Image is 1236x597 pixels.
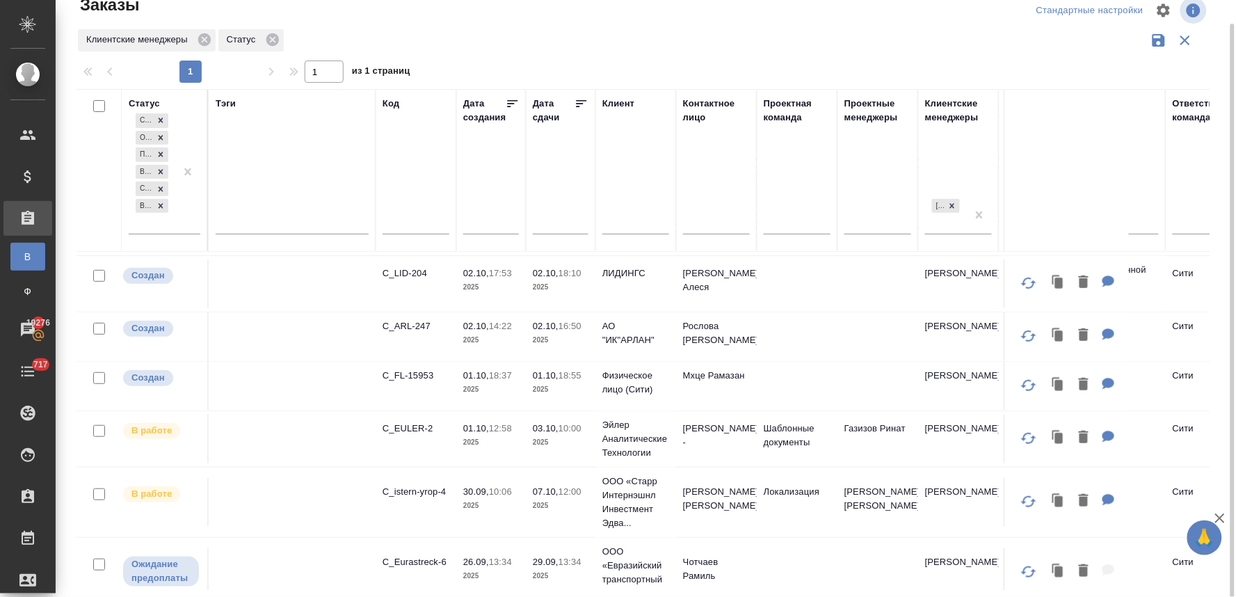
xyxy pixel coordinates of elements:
p: 13:34 [489,557,512,567]
p: 2025 [533,499,588,513]
div: Клиентские менеджеры [78,29,216,51]
td: (МБ) ООО "Монблан" [999,478,1166,527]
a: 19276 [3,312,52,347]
td: [PERSON_NAME] [PERSON_NAME] [676,478,757,527]
p: 2025 [463,280,519,294]
button: Сбросить фильтры [1172,27,1198,54]
p: C_Eurastreck-6 [383,555,449,569]
button: Удалить [1072,424,1095,452]
button: Клонировать [1045,321,1072,350]
button: Клонировать [1045,371,1072,399]
div: Создан, Ожидание предоплаты, Подтвержден, В работе, Сдан без статистики, Выполнен [134,112,170,129]
p: C_FL-15953 [383,369,449,383]
div: Выставляет ПМ после принятия заказа от КМа [122,485,200,504]
td: Локализация [757,478,837,527]
button: Клонировать [1045,424,1072,452]
p: ЛИДИНГС [602,266,669,280]
p: 30.09, [463,486,489,497]
td: [PERSON_NAME] [PERSON_NAME] [837,478,918,527]
p: В работе [131,487,172,501]
p: Клиентские менеджеры [86,33,193,47]
td: Шаблонные документы [757,415,837,463]
p: 13:34 [559,557,581,567]
button: Обновить [1012,422,1045,455]
div: Контактное лицо [683,97,750,125]
p: C_istern-yrop-4 [383,485,449,499]
p: 2025 [533,333,588,347]
div: Выполнен [136,199,153,214]
td: [PERSON_NAME] [918,415,999,463]
div: Статус [129,97,160,111]
p: 12:00 [559,486,581,497]
p: C_EULER-2 [383,422,449,436]
div: Создан, Ожидание предоплаты, Подтвержден, В работе, Сдан без статистики, Выполнен [134,164,170,181]
div: Создан [136,113,153,128]
p: 16:50 [559,321,581,331]
td: Газизов Ринат [837,415,918,463]
p: 14:22 [489,321,512,331]
div: Лямина Надежда [931,198,961,215]
button: Обновить [1012,485,1045,518]
td: (OTP) Общество с ограниченной ответственностью «Вектор Развития» [999,256,1166,312]
button: Удалить [1072,371,1095,399]
span: В [17,250,38,264]
p: Создан [131,269,165,282]
p: 01.10, [463,370,489,381]
span: 19276 [18,316,58,330]
p: 12:58 [489,423,512,433]
span: из 1 страниц [352,63,410,83]
p: 18:10 [559,268,581,278]
div: Код [383,97,399,111]
p: Статус [227,33,261,47]
div: Выставляет ПМ после принятия заказа от КМа [122,422,200,440]
p: 10:06 [489,486,512,497]
p: Физическое лицо (Сити) [602,369,669,397]
p: 2025 [463,569,519,583]
div: Статус [218,29,284,51]
div: Создан, Ожидание предоплаты, Подтвержден, В работе, Сдан без статистики, Выполнен [134,146,170,164]
p: 2025 [533,280,588,294]
div: Тэги [216,97,236,111]
p: 2025 [533,436,588,449]
span: 717 [25,358,56,372]
a: В [10,243,45,271]
div: Проектная команда [764,97,830,125]
div: Сдан без статистики [136,182,153,196]
p: ООО «Старр Интернэшнл Инвестмент Эдва... [602,475,669,530]
span: 🙏 [1193,523,1217,552]
div: Ожидание предоплаты [136,131,153,145]
p: 18:37 [489,370,512,381]
button: Клонировать [1045,269,1072,297]
p: 2025 [463,333,519,347]
div: Клиент [602,97,634,111]
td: [PERSON_NAME] [918,548,999,597]
p: 02.10, [463,321,489,331]
p: 2025 [533,383,588,397]
div: В работе [136,165,153,180]
div: Дата создания [463,97,506,125]
button: Клонировать [1045,487,1072,516]
button: Обновить [1012,555,1045,589]
td: [PERSON_NAME] [918,362,999,411]
span: Ф [17,285,38,298]
td: Мхце Рамазан [676,362,757,411]
div: Подтвержден [136,148,153,162]
button: Удалить [1072,321,1095,350]
button: Обновить [1012,369,1045,402]
p: C_ARL-247 [383,319,449,333]
td: Чотчаев Рамиль [676,548,757,597]
p: Создан [131,321,165,335]
p: 17:53 [489,268,512,278]
p: Создан [131,371,165,385]
div: Выставляется автоматически при создании заказа [122,266,200,285]
div: Клиентские менеджеры [925,97,992,125]
p: 2025 [463,383,519,397]
div: Дата сдачи [533,97,575,125]
p: 2025 [463,436,519,449]
td: [PERSON_NAME] [918,478,999,527]
div: [PERSON_NAME] [932,199,945,214]
button: Обновить [1012,319,1045,353]
a: Ф [10,278,45,305]
p: 01.10, [463,423,489,433]
p: АО "ИК"АРЛАН" [602,319,669,347]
